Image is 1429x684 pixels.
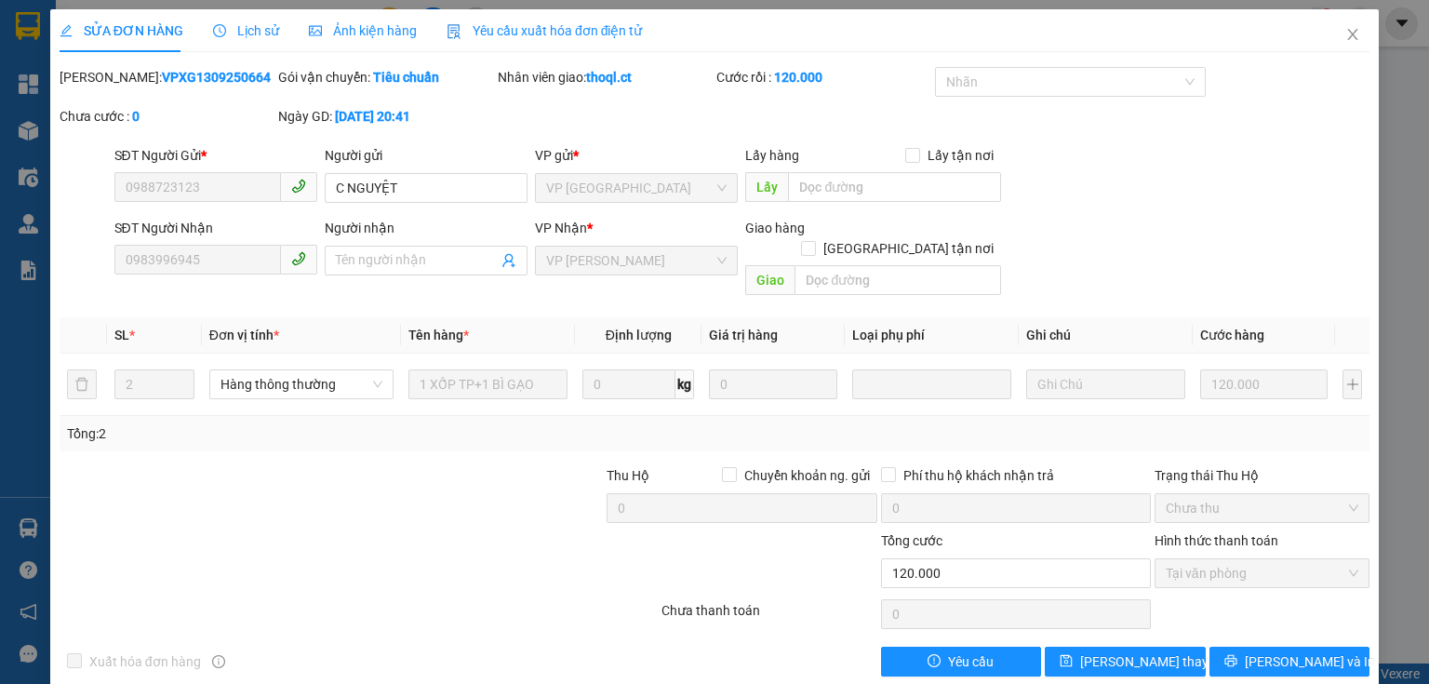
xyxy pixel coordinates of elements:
[325,218,528,238] div: Người nhận
[1026,369,1185,399] input: Ghi Chú
[60,67,274,87] div: [PERSON_NAME]:
[1166,559,1358,587] span: Tại văn phòng
[745,265,795,295] span: Giao
[114,218,317,238] div: SĐT Người Nhận
[291,251,306,266] span: phone
[896,465,1062,486] span: Phí thu hộ khách nhận trả
[920,145,1001,166] span: Lấy tận nơi
[788,172,1001,202] input: Dọc đường
[1200,369,1328,399] input: 0
[546,174,727,202] span: VP Xuân Giang
[278,106,493,127] div: Ngày GD:
[209,328,279,342] span: Đơn vị tính
[1045,647,1206,677] button: save[PERSON_NAME] thay đổi
[745,148,799,163] span: Lấy hàng
[373,70,439,85] b: Tiêu chuẩn
[535,145,738,166] div: VP gửi
[213,23,279,38] span: Lịch sử
[709,328,778,342] span: Giá trị hàng
[1209,647,1370,677] button: printer[PERSON_NAME] và In
[447,23,643,38] span: Yêu cầu xuất hóa đơn điện tử
[1245,651,1375,672] span: [PERSON_NAME] và In
[948,651,994,672] span: Yêu cầu
[1200,328,1264,342] span: Cước hàng
[291,179,306,194] span: phone
[309,23,417,38] span: Ảnh kiện hàng
[212,655,225,668] span: info-circle
[1166,494,1358,522] span: Chưa thu
[1060,654,1073,669] span: save
[408,328,469,342] span: Tên hàng
[162,70,271,85] b: VPXG1309250664
[928,654,941,669] span: exclamation-circle
[213,24,226,37] span: clock-circle
[607,468,649,483] span: Thu Hộ
[881,533,942,548] span: Tổng cước
[1342,369,1362,399] button: plus
[82,651,208,672] span: Xuất hóa đơn hàng
[675,369,694,399] span: kg
[335,109,410,124] b: [DATE] 20:41
[498,67,713,87] div: Nhân viên giao:
[309,24,322,37] span: picture
[60,23,183,38] span: SỬA ĐƠN HÀNG
[1327,9,1379,61] button: Close
[1155,533,1278,548] label: Hình thức thanh toán
[709,369,836,399] input: 0
[1345,27,1360,42] span: close
[114,328,129,342] span: SL
[67,423,553,444] div: Tổng: 2
[1155,465,1369,486] div: Trạng thái Thu Hộ
[67,369,97,399] button: delete
[845,317,1019,354] th: Loại phụ phí
[816,238,1001,259] span: [GEOGRAPHIC_DATA] tận nơi
[278,67,493,87] div: Gói vận chuyển:
[1019,317,1193,354] th: Ghi chú
[586,70,632,85] b: thoql.ct
[132,109,140,124] b: 0
[774,70,822,85] b: 120.000
[114,145,317,166] div: SĐT Người Gửi
[220,370,382,398] span: Hàng thông thường
[606,328,672,342] span: Định lượng
[737,465,877,486] span: Chuyển khoản ng. gửi
[60,24,73,37] span: edit
[447,24,461,39] img: icon
[745,172,788,202] span: Lấy
[795,265,1001,295] input: Dọc đường
[745,221,805,235] span: Giao hàng
[716,67,931,87] div: Cước rồi :
[535,221,587,235] span: VP Nhận
[325,145,528,166] div: Người gửi
[1224,654,1237,669] span: printer
[501,253,516,268] span: user-add
[1080,651,1229,672] span: [PERSON_NAME] thay đổi
[546,247,727,275] span: VP Hoàng Liệt
[660,600,878,633] div: Chưa thanh toán
[60,106,274,127] div: Chưa cước :
[881,647,1042,677] button: exclamation-circleYêu cầu
[408,369,568,399] input: VD: Bàn, Ghế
